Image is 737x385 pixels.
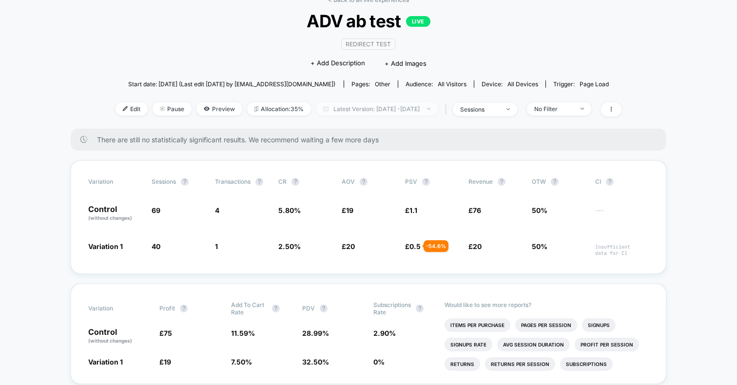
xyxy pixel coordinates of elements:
[247,102,311,115] span: Allocation: 35%
[473,206,481,214] span: 76
[534,105,573,113] div: No Filter
[405,242,421,250] span: £
[580,80,609,88] span: Page Load
[551,178,559,186] button: ?
[532,242,547,250] span: 50%
[320,305,328,312] button: ?
[342,242,355,250] span: £
[88,242,123,250] span: Variation 1
[231,329,255,337] span: 11.59 %
[532,206,547,214] span: 50%
[373,301,411,316] span: Subscriptions Rate
[152,206,160,214] span: 69
[278,242,301,250] span: 2.50 %
[88,328,150,345] p: Control
[427,108,430,110] img: end
[473,242,482,250] span: 20
[581,108,584,110] img: end
[215,242,218,250] span: 1
[351,80,390,88] div: Pages:
[97,135,647,144] span: There are still no statistically significant results. We recommend waiting a few more days
[346,206,353,214] span: 19
[532,178,585,186] span: OTW
[255,178,263,186] button: ?
[323,106,329,111] img: calendar
[468,206,481,214] span: £
[231,358,252,366] span: 7.50 %
[342,206,353,214] span: £
[88,358,123,366] span: Variation 1
[302,358,329,366] span: 32.50 %
[341,38,395,50] span: Redirect Test
[422,178,430,186] button: ?
[373,358,385,366] span: 0 %
[405,178,417,185] span: PSV
[159,358,171,366] span: £
[409,242,421,250] span: 0.5
[553,80,609,88] div: Trigger:
[196,102,242,115] span: Preview
[606,178,614,186] button: ?
[497,338,570,351] li: Avg Session Duration
[159,329,172,337] span: £
[302,305,315,312] span: PDV
[215,206,219,214] span: 4
[582,318,616,332] li: Signups
[438,80,466,88] span: All Visitors
[316,102,438,115] span: Latest Version: [DATE] - [DATE]
[424,240,448,252] div: - 54.6 %
[507,80,538,88] span: all devices
[460,106,499,113] div: sessions
[498,178,505,186] button: ?
[445,318,510,332] li: Items Per Purchase
[595,244,649,256] span: Insufficient data for CI
[123,106,128,111] img: edit
[215,178,251,185] span: Transactions
[310,58,365,68] span: + Add Description
[416,305,424,312] button: ?
[88,178,142,186] span: Variation
[346,242,355,250] span: 20
[88,215,132,221] span: (without changes)
[180,305,188,312] button: ?
[152,242,160,250] span: 40
[360,178,368,186] button: ?
[406,80,466,88] div: Audience:
[88,301,142,316] span: Variation
[375,80,390,88] span: other
[254,106,258,112] img: rebalance
[468,178,493,185] span: Revenue
[560,357,613,371] li: Subscriptions
[141,11,596,31] span: ADV ab test
[445,357,480,371] li: Returns
[385,59,427,67] span: + Add Images
[159,305,175,312] span: Profit
[278,178,287,185] span: CR
[272,305,280,312] button: ?
[164,358,171,366] span: 19
[164,329,172,337] span: 75
[160,106,165,111] img: end
[181,178,189,186] button: ?
[302,329,329,337] span: 28.99 %
[406,16,430,27] p: LIVE
[575,338,639,351] li: Profit Per Session
[506,108,510,110] img: end
[88,205,142,222] p: Control
[443,102,453,116] span: |
[128,80,335,88] span: Start date: [DATE] (Last edit [DATE] by [EMAIL_ADDRESS][DOMAIN_NAME])
[595,208,649,222] span: ---
[373,329,396,337] span: 2.90 %
[515,318,577,332] li: Pages Per Session
[152,178,176,185] span: Sessions
[595,178,649,186] span: CI
[468,242,482,250] span: £
[445,338,492,351] li: Signups Rate
[405,206,417,214] span: £
[485,357,555,371] li: Returns Per Session
[474,80,545,88] span: Device:
[231,301,267,316] span: Add To Cart Rate
[88,338,132,344] span: (without changes)
[278,206,301,214] span: 5.80 %
[291,178,299,186] button: ?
